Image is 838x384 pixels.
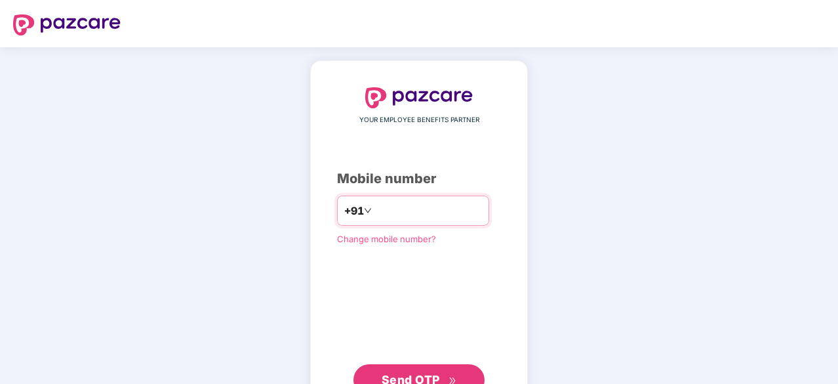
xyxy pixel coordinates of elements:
span: YOUR EMPLOYEE BENEFITS PARTNER [359,115,479,125]
img: logo [365,87,473,108]
div: Mobile number [337,169,501,189]
span: +91 [344,203,364,219]
span: down [364,207,372,215]
img: logo [13,14,121,35]
a: Change mobile number? [337,234,436,244]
